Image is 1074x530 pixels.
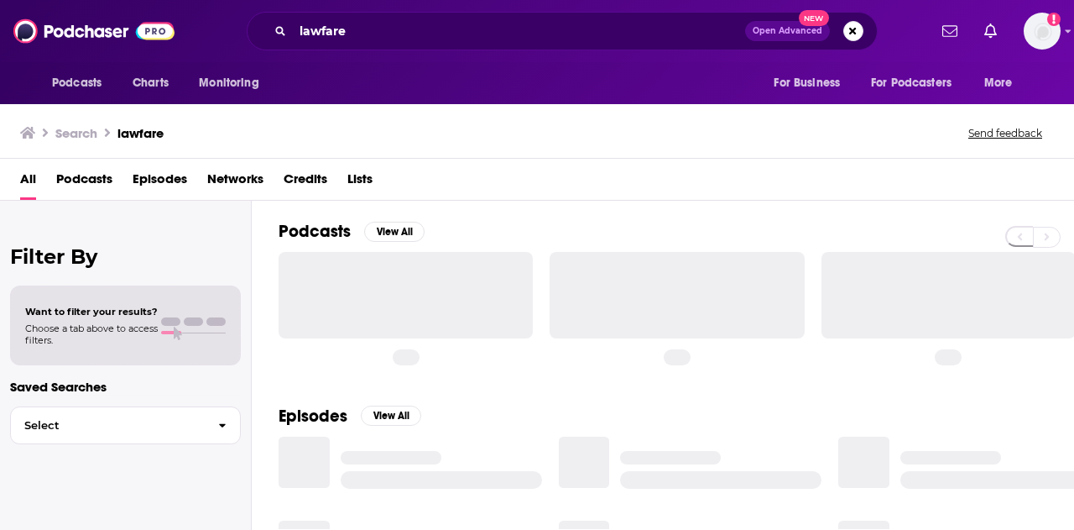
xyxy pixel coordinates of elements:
img: Podchaser - Follow, Share and Rate Podcasts [13,15,175,47]
a: Charts [122,67,179,99]
span: Monitoring [199,71,258,95]
span: Select [11,420,205,431]
button: open menu [860,67,976,99]
span: New [799,10,829,26]
span: For Business [774,71,840,95]
h2: Filter By [10,244,241,269]
button: Show profile menu [1024,13,1061,50]
a: EpisodesView All [279,406,421,427]
a: Show notifications dropdown [936,17,964,45]
span: Charts [133,71,169,95]
button: Select [10,407,241,444]
a: Podcasts [56,165,112,200]
a: Show notifications dropdown [978,17,1004,45]
a: Networks [207,165,263,200]
span: More [984,71,1013,95]
button: open menu [762,67,861,99]
button: View All [364,222,425,242]
span: For Podcasters [871,71,951,95]
button: open menu [972,67,1034,99]
span: Open Advanced [753,27,822,35]
button: View All [361,406,421,426]
a: Lists [347,165,373,200]
span: Choose a tab above to access filters. [25,323,158,346]
button: Send feedback [963,126,1047,140]
h2: Episodes [279,406,347,427]
a: All [20,165,36,200]
button: Open AdvancedNew [745,21,830,41]
span: Logged in as megcassidy [1024,13,1061,50]
svg: Add a profile image [1047,13,1061,26]
a: Credits [284,165,327,200]
button: open menu [40,67,123,99]
input: Search podcasts, credits, & more... [293,18,745,45]
a: PodcastsView All [279,221,425,242]
h3: Search [55,125,97,141]
a: Episodes [133,165,187,200]
span: Want to filter your results? [25,306,158,317]
h2: Podcasts [279,221,351,242]
span: Podcasts [52,71,102,95]
h3: lawfare [117,125,164,141]
img: User Profile [1024,13,1061,50]
button: open menu [187,67,280,99]
div: Search podcasts, credits, & more... [247,12,878,50]
p: Saved Searches [10,379,241,395]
